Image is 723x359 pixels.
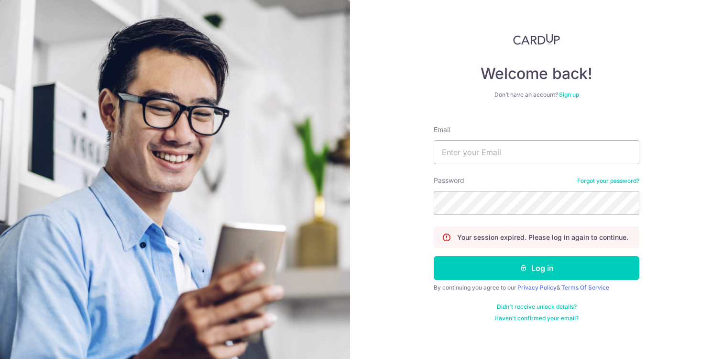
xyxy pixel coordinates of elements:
[513,34,560,45] img: CardUp Logo
[434,256,639,280] button: Log in
[497,303,577,311] a: Didn't receive unlock details?
[434,125,450,135] label: Email
[559,91,579,98] a: Sign up
[577,177,639,185] a: Forgot your password?
[434,176,464,185] label: Password
[434,91,639,99] div: Don’t have an account?
[434,140,639,164] input: Enter your Email
[434,284,639,292] div: By continuing you agree to our &
[457,233,628,242] p: Your session expired. Please log in again to continue.
[561,284,609,291] a: Terms Of Service
[434,64,639,83] h4: Welcome back!
[517,284,557,291] a: Privacy Policy
[494,314,579,322] a: Haven't confirmed your email?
